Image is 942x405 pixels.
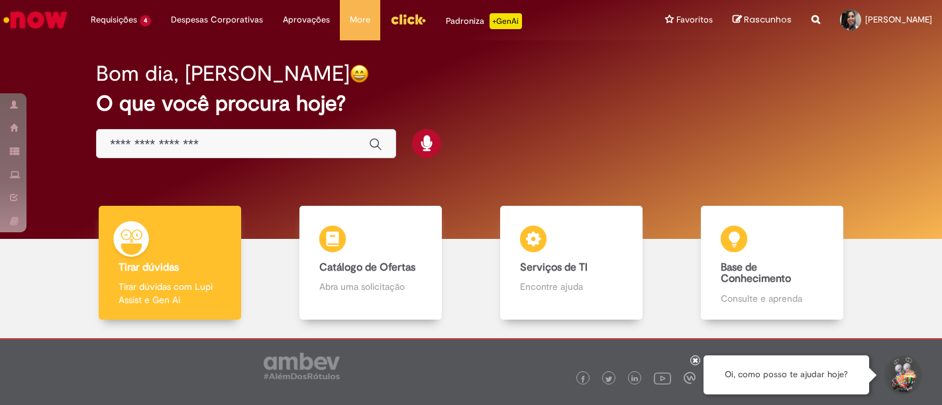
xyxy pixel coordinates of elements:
p: +GenAi [490,13,522,29]
img: ServiceNow [1,7,70,33]
span: [PERSON_NAME] [865,14,932,25]
img: logo_footer_twitter.png [605,376,612,382]
span: 4 [140,15,151,26]
p: Abra uma solicitação [319,280,421,293]
p: Consulte e aprenda [721,292,823,305]
b: Catálogo de Ofertas [319,261,415,274]
a: Serviços de TI Encontre ajuda [471,206,672,320]
a: Catálogo de Ofertas Abra uma solicitação [270,206,471,320]
div: Oi, como posso te ajudar hoje? [704,355,869,394]
h2: O que você procura hoje? [96,92,846,115]
span: More [350,13,370,26]
h2: Bom dia, [PERSON_NAME] [96,62,350,85]
span: Despesas Corporativas [171,13,263,26]
div: Padroniza [446,13,522,29]
a: Base de Conhecimento Consulte e aprenda [672,206,872,320]
p: Tirar dúvidas com Lupi Assist e Gen Ai [119,280,221,306]
span: Favoritos [676,13,713,26]
img: click_logo_yellow_360x200.png [390,9,426,29]
a: Rascunhos [733,14,792,26]
img: logo_footer_youtube.png [654,369,671,386]
b: Base de Conhecimento [721,261,791,286]
b: Tirar dúvidas [119,261,179,274]
span: Requisições [91,13,137,26]
img: logo_footer_linkedin.png [631,375,638,383]
img: happy-face.png [350,64,369,83]
span: Aprovações [283,13,330,26]
p: Encontre ajuda [520,280,622,293]
img: logo_footer_ambev_rotulo_gray.png [264,353,340,379]
button: Iniciar Conversa de Suporte [882,355,922,395]
b: Serviços de TI [520,261,588,274]
span: Rascunhos [744,13,792,26]
img: logo_footer_facebook.png [580,376,586,382]
img: logo_footer_workplace.png [684,372,696,384]
a: Tirar dúvidas Tirar dúvidas com Lupi Assist e Gen Ai [70,206,270,320]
